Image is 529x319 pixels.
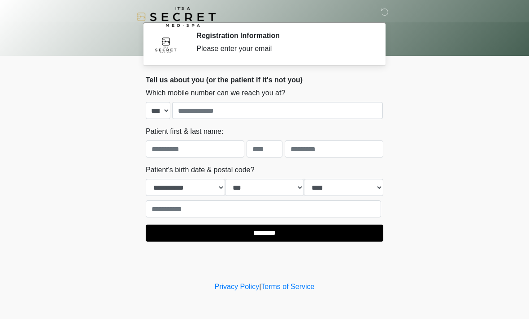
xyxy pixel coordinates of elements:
[215,283,260,290] a: Privacy Policy
[146,76,383,84] h2: Tell us about you (or the patient if it's not you)
[259,283,261,290] a: |
[146,126,223,137] label: Patient first & last name:
[146,165,254,175] label: Patient's birth date & postal code?
[137,7,216,27] img: It's A Secret Med Spa Logo
[146,88,285,98] label: Which mobile number can we reach you at?
[261,283,314,290] a: Terms of Service
[196,43,370,54] div: Please enter your email
[152,31,179,58] img: Agent Avatar
[196,31,370,40] h2: Registration Information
